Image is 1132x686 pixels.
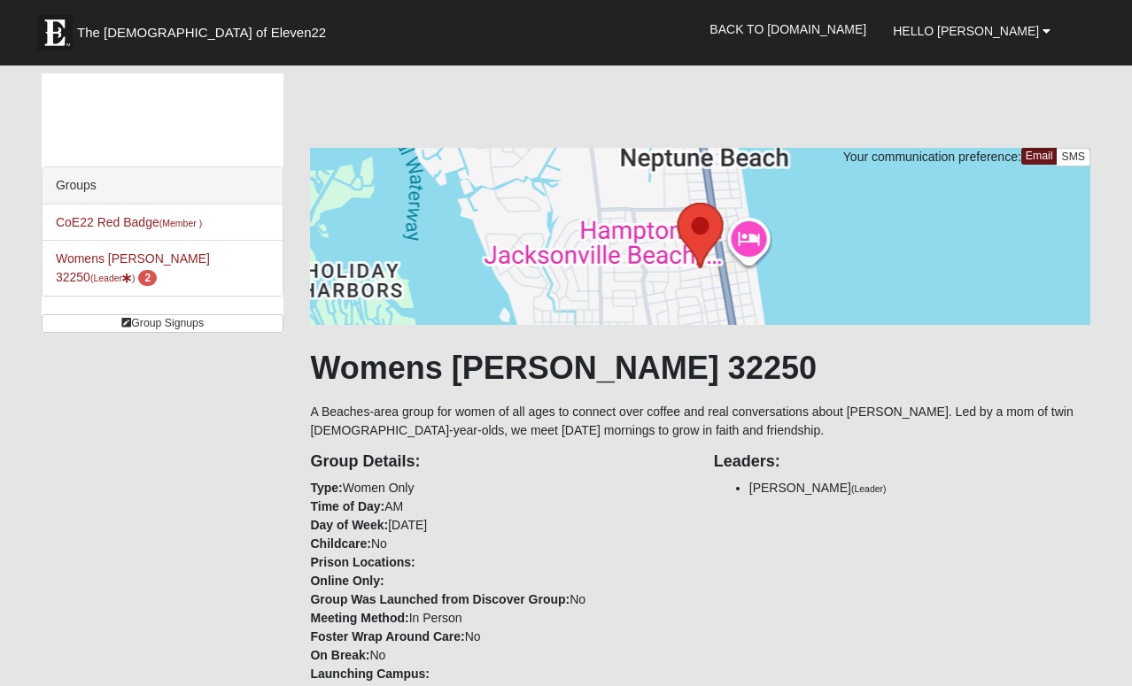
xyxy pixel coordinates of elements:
[310,349,1090,387] h1: Womens [PERSON_NAME] 32250
[843,150,1021,164] span: Your communication preference:
[1056,148,1090,166] a: SMS
[310,452,686,472] h4: Group Details:
[310,481,342,495] strong: Type:
[138,270,157,286] span: number of pending members
[37,15,73,50] img: Eleven22 logo
[310,555,415,569] strong: Prison Locations:
[880,9,1064,53] a: Hello [PERSON_NAME]
[28,6,383,50] a: The [DEMOGRAPHIC_DATA] of Eleven22
[310,499,384,513] strong: Time of Day:
[90,273,136,283] small: (Leader )
[56,251,210,284] a: Womens [PERSON_NAME] 32250(Leader) 2
[696,7,880,51] a: Back to [DOMAIN_NAME]
[77,24,326,42] span: The [DEMOGRAPHIC_DATA] of Eleven22
[43,167,283,204] div: Groups
[310,648,369,662] strong: On Break:
[310,574,384,588] strong: Online Only:
[310,611,408,625] strong: Meeting Method:
[851,483,887,494] small: (Leader)
[1021,148,1058,165] a: Email
[159,218,202,228] small: (Member )
[310,518,388,532] strong: Day of Week:
[310,536,370,551] strong: Childcare:
[42,314,284,333] a: Group Signups
[714,452,1090,472] h4: Leaders:
[749,479,1090,497] li: [PERSON_NAME]
[310,629,464,644] strong: Foster Wrap Around Care:
[310,592,570,606] strong: Group Was Launched from Discover Group:
[56,215,202,229] a: CoE22 Red Badge(Member )
[893,24,1039,38] span: Hello [PERSON_NAME]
